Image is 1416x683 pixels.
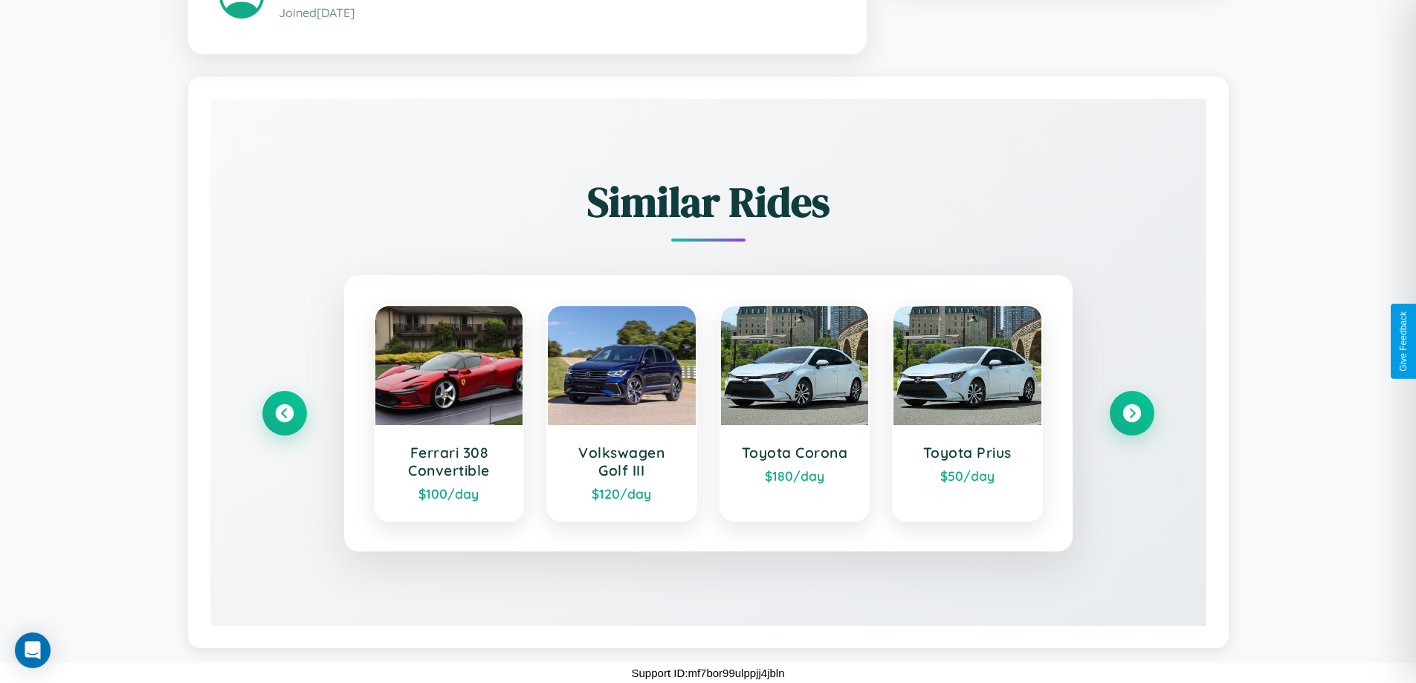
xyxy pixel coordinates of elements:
[1398,311,1409,372] div: Give Feedback
[563,485,681,502] div: $ 120 /day
[390,485,508,502] div: $ 100 /day
[908,467,1027,484] div: $ 50 /day
[892,305,1043,522] a: Toyota Prius$50/day
[908,444,1027,462] h3: Toyota Prius
[15,632,51,668] div: Open Intercom Messenger
[262,173,1154,230] h2: Similar Rides
[720,305,870,522] a: Toyota Corona$180/day
[632,663,785,683] p: Support ID: mf7bor99ulppjj4jbln
[374,305,525,522] a: Ferrari 308 Convertible$100/day
[390,444,508,479] h3: Ferrari 308 Convertible
[546,305,697,522] a: Volkswagen Golf III$120/day
[736,444,854,462] h3: Toyota Corona
[563,444,681,479] h3: Volkswagen Golf III
[279,2,835,24] p: Joined [DATE]
[736,467,854,484] div: $ 180 /day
